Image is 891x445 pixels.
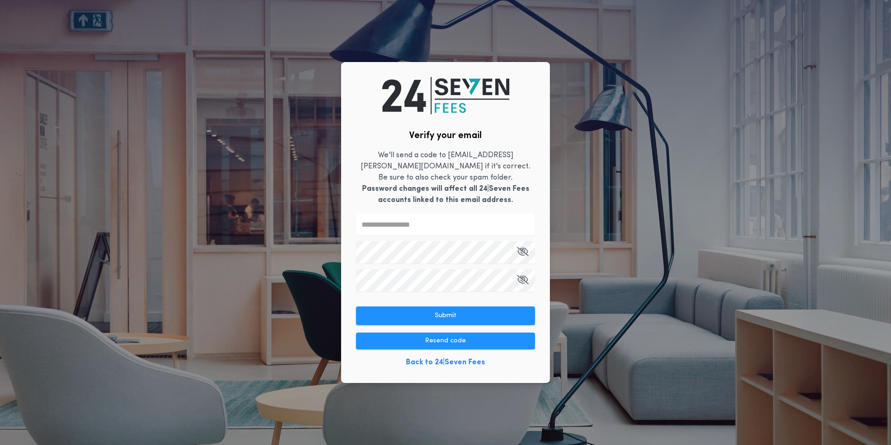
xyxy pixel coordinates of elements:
[356,306,535,325] button: Submit
[362,185,529,204] b: Password changes will affect all 24|Seven Fees accounts linked to this email address.
[409,129,482,142] h2: Verify your email
[406,357,485,368] a: Back to 24|Seven Fees
[356,150,535,206] p: We'll send a code to [EMAIL_ADDRESS][PERSON_NAME][DOMAIN_NAME] if it's correct. Be sure to also c...
[356,333,535,349] button: Resend code
[382,77,509,114] img: logo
